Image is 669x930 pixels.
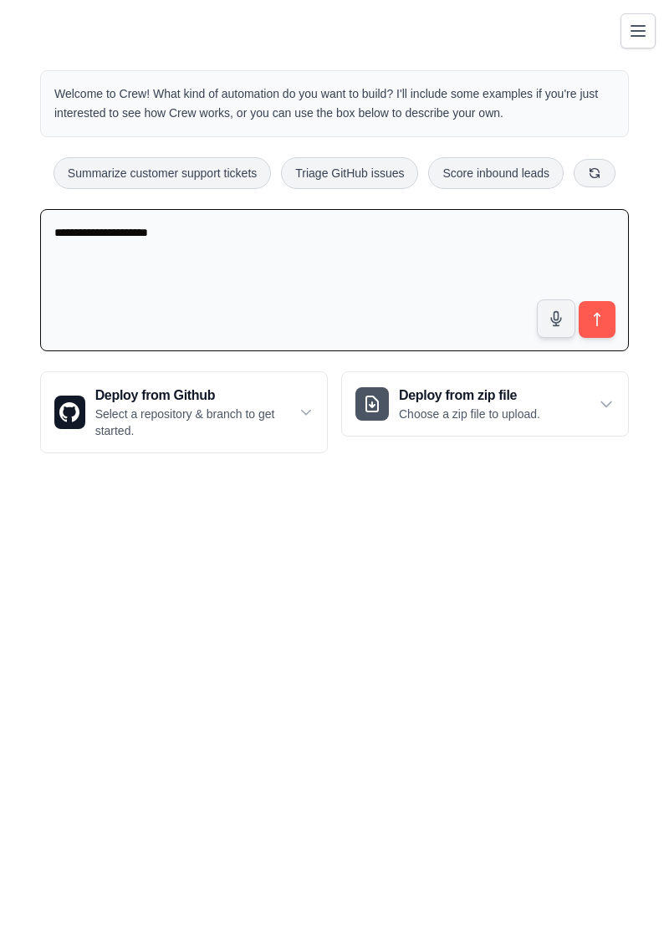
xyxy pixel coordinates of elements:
[399,406,540,422] p: Choose a zip file to upload.
[281,157,418,189] button: Triage GitHub issues
[428,157,564,189] button: Score inbound leads
[95,406,299,439] p: Select a repository & branch to get started.
[620,13,656,49] button: Toggle navigation
[399,386,540,406] h3: Deploy from zip file
[54,84,615,123] p: Welcome to Crew! What kind of automation do you want to build? I'll include some examples if you'...
[54,157,271,189] button: Summarize customer support tickets
[585,850,669,930] iframe: Chat Widget
[95,386,299,406] h3: Deploy from Github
